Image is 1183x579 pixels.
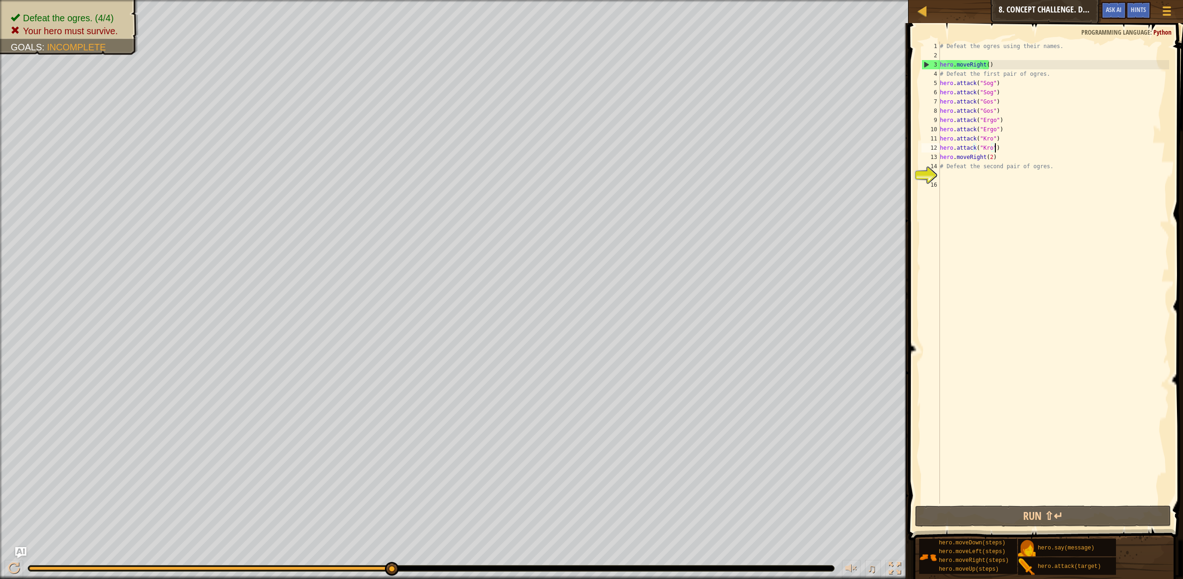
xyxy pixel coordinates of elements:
div: 10 [921,125,940,134]
span: Ask AI [1106,5,1122,14]
button: ♫ [865,560,881,579]
span: hero.moveDown(steps) [939,540,1006,546]
div: 12 [921,143,940,152]
div: 8 [921,106,940,116]
div: 7 [921,97,940,106]
div: 1 [921,42,940,51]
img: portrait.png [919,549,937,566]
div: 14 [921,162,940,171]
div: 2 [921,51,940,60]
span: ♫ [867,561,876,575]
button: Show game menu [1155,2,1178,24]
div: 15 [921,171,940,180]
span: hero.moveRight(steps) [939,557,1009,564]
img: portrait.png [1018,558,1036,576]
button: Toggle fullscreen [885,560,904,579]
span: Hints [1131,5,1146,14]
div: 16 [921,180,940,189]
li: Defeat the ogres. [11,12,128,24]
button: Ask AI [1101,2,1126,19]
span: hero.moveLeft(steps) [939,549,1006,555]
span: Python [1153,28,1171,37]
span: Incomplete [47,42,106,52]
span: Programming language [1081,28,1150,37]
div: 4 [921,69,940,79]
span: Defeat the ogres. (4/4) [23,13,114,23]
div: 13 [921,152,940,162]
span: hero.attack(target) [1038,563,1101,570]
li: Your hero must survive. [11,24,128,37]
button: Ctrl + P: Play [5,560,23,579]
span: Your hero must survive. [23,26,118,36]
span: hero.say(message) [1038,545,1094,551]
div: 3 [922,60,940,69]
div: 11 [921,134,940,143]
div: 9 [921,116,940,125]
span: hero.moveUp(steps) [939,566,999,573]
span: Goals [11,42,42,52]
button: Ask AI [15,547,26,558]
button: Adjust volume [842,560,860,579]
span: : [42,42,47,52]
div: 5 [921,79,940,88]
span: : [1150,28,1153,37]
div: 6 [921,88,940,97]
button: Run ⇧↵ [915,506,1171,527]
img: portrait.png [1018,540,1036,557]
